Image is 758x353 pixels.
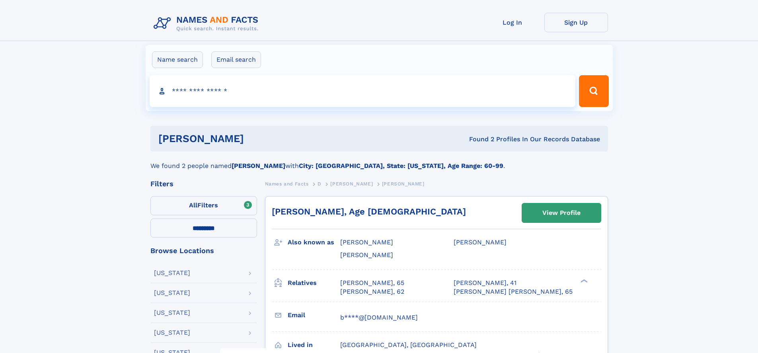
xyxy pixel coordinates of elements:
a: [PERSON_NAME], 65 [340,279,404,287]
div: Filters [150,180,257,187]
a: Sign Up [544,13,608,32]
a: [PERSON_NAME], Age [DEMOGRAPHIC_DATA] [272,207,466,216]
div: [US_STATE] [154,290,190,296]
h3: Lived in [288,338,340,352]
span: D [318,181,322,187]
span: [PERSON_NAME] [330,181,373,187]
span: All [189,201,197,209]
span: [PERSON_NAME] [382,181,425,187]
label: Name search [152,51,203,68]
div: Browse Locations [150,247,257,254]
a: Names and Facts [265,179,309,189]
div: We found 2 people named with . [150,152,608,171]
label: Filters [150,196,257,215]
h3: Relatives [288,276,340,290]
div: [US_STATE] [154,330,190,336]
h1: [PERSON_NAME] [158,134,357,144]
h3: Also known as [288,236,340,249]
a: Log In [481,13,544,32]
span: [PERSON_NAME] [340,251,393,259]
div: [US_STATE] [154,310,190,316]
a: [PERSON_NAME], 62 [340,287,404,296]
a: [PERSON_NAME], 41 [454,279,516,287]
input: search input [150,75,576,107]
b: City: [GEOGRAPHIC_DATA], State: [US_STATE], Age Range: 60-99 [299,162,503,170]
a: [PERSON_NAME] [330,179,373,189]
img: Logo Names and Facts [150,13,265,34]
b: [PERSON_NAME] [232,162,285,170]
span: [PERSON_NAME] [340,238,393,246]
a: [PERSON_NAME] [PERSON_NAME], 65 [454,287,573,296]
span: [PERSON_NAME] [454,238,507,246]
a: D [318,179,322,189]
div: ❯ [579,278,588,283]
div: View Profile [542,204,581,222]
label: Email search [211,51,261,68]
span: [GEOGRAPHIC_DATA], [GEOGRAPHIC_DATA] [340,341,477,349]
div: [US_STATE] [154,270,190,276]
h3: Email [288,308,340,322]
div: Found 2 Profiles In Our Records Database [357,135,600,144]
a: View Profile [522,203,601,222]
button: Search Button [579,75,608,107]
